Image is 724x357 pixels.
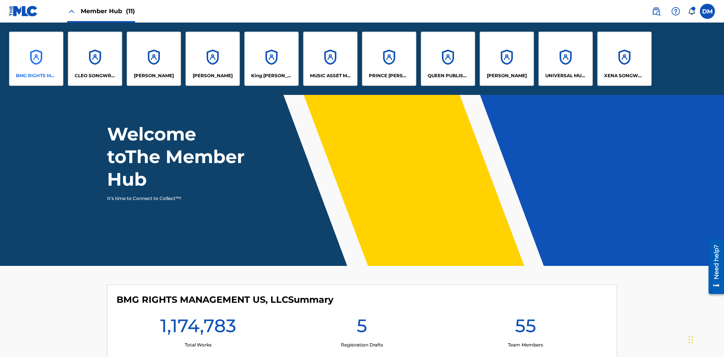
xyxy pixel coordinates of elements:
span: Member Hub [81,7,135,15]
a: AccountsUNIVERSAL MUSIC PUB GROUP [538,32,593,86]
p: King McTesterson [251,72,292,79]
p: RONALD MCTESTERSON [487,72,527,79]
img: help [671,7,680,16]
p: XENA SONGWRITER [604,72,645,79]
a: AccountsMUSIC ASSET MANAGEMENT (MAM) [303,32,357,86]
img: MLC Logo [9,6,38,17]
p: Team Members [508,342,543,348]
a: AccountsKing [PERSON_NAME] [244,32,299,86]
a: AccountsBMG RIGHTS MANAGEMENT US, LLC [9,32,63,86]
h1: 1,174,783 [160,314,236,342]
a: AccountsQUEEN PUBLISHA [421,32,475,86]
a: Accounts[PERSON_NAME] [480,32,534,86]
a: AccountsXENA SONGWRITER [597,32,652,86]
iframe: Resource Center [703,236,724,298]
a: Accounts[PERSON_NAME] [127,32,181,86]
iframe: Chat Widget [686,321,724,357]
p: QUEEN PUBLISHA [428,72,469,79]
img: search [652,7,661,16]
a: Public Search [649,4,664,19]
div: Help [668,4,683,19]
div: Notifications [688,8,695,15]
span: (11) [126,8,135,15]
p: CLEO SONGWRITER [75,72,116,79]
p: MUSIC ASSET MANAGEMENT (MAM) [310,72,351,79]
p: ELVIS COSTELLO [134,72,174,79]
p: BMG RIGHTS MANAGEMENT US, LLC [16,72,57,79]
div: User Menu [700,4,715,19]
a: Accounts[PERSON_NAME] [186,32,240,86]
p: It's time to Connect to Collect™! [107,195,238,202]
h4: BMG RIGHTS MANAGEMENT US, LLC [117,294,333,305]
h1: 5 [357,314,367,342]
img: Close [67,7,76,16]
div: Drag [689,328,693,351]
h1: 55 [515,314,536,342]
p: Registration Drafts [341,342,383,348]
h1: Welcome to The Member Hub [107,123,248,191]
a: AccountsCLEO SONGWRITER [68,32,122,86]
p: PRINCE MCTESTERSON [369,72,410,79]
a: AccountsPRINCE [PERSON_NAME] [362,32,416,86]
p: UNIVERSAL MUSIC PUB GROUP [545,72,586,79]
p: EYAMA MCSINGER [193,72,233,79]
p: Total Works [185,342,212,348]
